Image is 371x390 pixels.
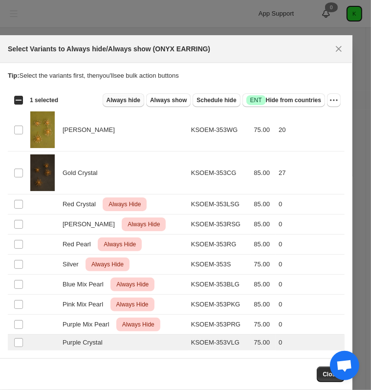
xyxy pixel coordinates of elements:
span: ENT [250,96,262,104]
td: 85.00 [251,152,276,195]
td: KSOEM-353VLG [188,335,251,351]
td: KSOEM-353PRG [188,315,251,335]
td: 0 [276,235,345,255]
span: [PERSON_NAME] [63,125,120,135]
button: Schedule hide [193,93,240,107]
span: Hide from countries [246,95,321,105]
td: KSOEM-353BLG [188,275,251,295]
button: Close [317,367,345,382]
button: Always show [146,93,191,107]
button: Always hide [103,93,144,107]
span: Always Hide [107,198,143,210]
span: Gold Crystal [63,168,103,178]
td: 27 [276,152,345,195]
h2: Select Variants to Always hide/Always show (ONYX EARRING) [8,44,210,54]
img: ONYX-WHITE-PEARL-DETAIL-EARRING.jpg [30,111,55,148]
span: Red Crystal [63,199,101,209]
span: Close [323,370,339,378]
span: Silver [63,260,84,269]
td: KSOEM-353LSG [188,195,251,215]
td: 0 [276,215,345,235]
span: Blue Mix Pearl [63,280,109,289]
td: 75.00 [251,108,276,152]
span: Always Hide [120,319,156,330]
span: Pink Mix Pearl [63,300,109,309]
span: Purple Crystal [63,338,108,347]
span: Always Hide [102,238,138,250]
span: Always Hide [114,279,151,290]
span: Always hide [107,96,140,104]
td: 0 [276,335,345,351]
td: 85.00 [251,235,276,255]
td: KSOEM-353RSG [188,215,251,235]
td: 75.00 [251,315,276,335]
td: 0 [276,275,345,295]
td: KSOEM-353WG [188,108,251,152]
td: KSOEM-353PKG [188,295,251,315]
td: 0 [276,295,345,315]
td: 0 [276,315,345,335]
div: Open chat [330,351,359,380]
p: Select the variants first, then you'll see bulk action buttons [8,71,345,81]
span: [PERSON_NAME] [63,219,120,229]
img: APR2523398.jpg [30,154,55,191]
span: Red Pearl [63,239,96,249]
td: 75.00 [251,255,276,275]
button: Close [331,41,347,57]
strong: Tip: [8,72,20,79]
span: Always Hide [89,259,126,270]
td: 20 [276,108,345,152]
span: Always Hide [114,299,151,310]
td: 0 [276,255,345,275]
td: 85.00 [251,215,276,235]
td: KSOEM-353S [188,255,251,275]
span: Purple Mix Pearl [63,320,114,329]
button: More actions [327,93,341,107]
td: 85.00 [251,195,276,215]
td: 75.00 [251,335,276,351]
td: 0 [276,195,345,215]
td: KSOEM-353RG [188,235,251,255]
td: KSOEM-353CG [188,152,251,195]
td: 85.00 [251,275,276,295]
span: Schedule hide [196,96,236,104]
span: Always Hide [126,218,162,230]
span: 1 selected [30,96,58,104]
span: Always show [150,96,187,104]
td: 85.00 [251,295,276,315]
button: SuccessENTHide from countries [242,93,325,107]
